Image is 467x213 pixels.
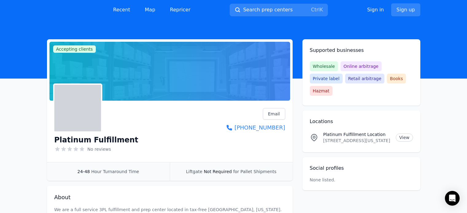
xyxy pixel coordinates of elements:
span: Online arbitrage [341,61,382,71]
h2: Social profiles [310,165,413,172]
p: None listed. [310,177,336,183]
span: Accepting clients [53,45,96,53]
div: Open Intercom Messenger [445,191,460,206]
h2: About [54,193,285,202]
img: Platinum Fulfillment [66,96,89,120]
button: Search prep centersCtrlK [230,4,328,16]
span: Hazmat [310,86,333,96]
p: [STREET_ADDRESS][US_STATE] [323,137,391,144]
a: Sign up [391,3,420,16]
h1: Platinum Fulfillment [54,135,138,145]
a: Repricer [165,4,196,16]
kbd: Ctrl [311,7,320,13]
span: Private label [310,74,343,83]
a: Recent [108,4,135,16]
h2: Locations [310,118,413,125]
span: Liftgate [186,169,202,174]
span: 24-48 [77,169,90,174]
span: Retail arbitrage [345,74,384,83]
span: Not Required [204,169,232,174]
a: Email [263,108,285,120]
a: View [396,134,413,141]
span: Hour Turnaround Time [91,169,139,174]
a: [PHONE_NUMBER] [227,123,285,132]
a: Sign in [367,6,384,14]
span: for Pallet Shipments [233,169,276,174]
kbd: K [320,7,323,13]
p: Platinum Fulfillment Location [323,131,391,137]
span: Wholesale [310,61,338,71]
span: No reviews [88,146,111,152]
img: PrepCenter [47,6,96,14]
span: Books [387,74,406,83]
a: Map [140,4,160,16]
h2: Supported businesses [310,47,413,54]
span: Search prep centers [243,6,293,14]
